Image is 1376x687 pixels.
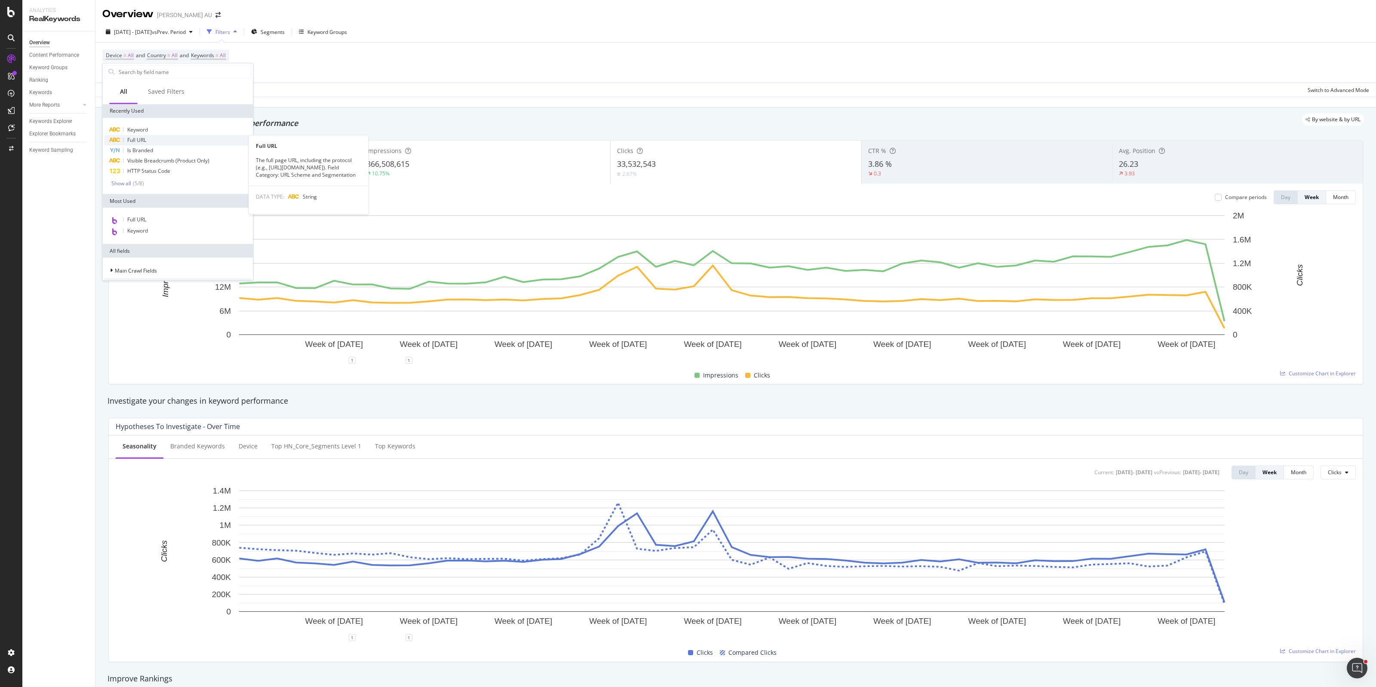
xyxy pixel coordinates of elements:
[128,49,134,61] span: All
[1233,235,1251,244] text: 1.6M
[1124,170,1135,177] div: 3.93
[220,521,231,530] text: 1M
[29,51,79,60] div: Content Performance
[29,14,88,24] div: RealKeywords
[212,590,231,599] text: 200K
[754,370,770,380] span: Clicks
[203,25,240,39] button: Filters
[1274,190,1298,204] button: Day
[29,88,52,97] div: Keywords
[29,88,89,97] a: Keywords
[1239,469,1248,476] div: Day
[212,573,231,582] text: 400K
[405,634,412,641] div: 1
[212,538,231,547] text: 800K
[779,340,836,349] text: Week of [DATE]
[256,193,284,200] span: DATA TYPE:
[1304,83,1369,97] button: Switch to Advanced Mode
[118,65,251,78] input: Search by field name
[102,7,154,21] div: Overview
[873,340,931,349] text: Week of [DATE]
[29,63,68,72] div: Keyword Groups
[1233,211,1244,220] text: 2M
[1281,193,1290,201] div: Day
[697,647,713,658] span: Clicks
[684,616,741,626] text: Week of [DATE]
[307,28,347,36] div: Keyword Groups
[213,503,231,512] text: 1.2M
[29,101,80,110] a: More Reports
[728,647,777,658] span: Compared Clicks
[172,49,178,61] span: All
[1116,469,1152,476] div: [DATE] - [DATE]
[1225,193,1267,201] div: Compare periods
[29,38,50,47] div: Overview
[29,117,72,126] div: Keywords Explorer
[248,25,288,39] button: Segments
[29,146,89,155] a: Keyword Sampling
[29,76,48,85] div: Ranking
[29,76,89,85] a: Ranking
[127,216,146,223] span: Full URL
[29,146,73,155] div: Keyword Sampling
[111,181,131,187] div: Show all
[617,173,620,175] img: Equal
[103,104,253,118] div: Recently Used
[127,157,209,164] span: Visible Breadcrumb (Product Only)
[1158,340,1215,349] text: Week of [DATE]
[622,170,637,178] div: 2.67%
[1280,647,1356,655] a: Customize Chart in Explorer
[249,142,369,150] div: Full URL
[215,52,218,59] span: =
[494,340,552,349] text: Week of [DATE]
[1302,113,1364,126] div: legacy label
[1328,469,1342,476] span: Clicks
[104,278,252,292] div: URLs
[589,616,647,626] text: Week of [DATE]
[191,52,214,59] span: Keywords
[589,340,647,349] text: Week of [DATE]
[968,616,1026,626] text: Week of [DATE]
[29,129,76,138] div: Explorer Bookmarks
[1233,259,1251,268] text: 1.2M
[349,634,356,641] div: 1
[684,340,741,349] text: Week of [DATE]
[1094,469,1114,476] div: Current:
[116,211,1348,360] svg: A chart.
[1063,340,1121,349] text: Week of [DATE]
[136,52,145,59] span: and
[160,540,169,562] text: Clicks
[213,486,231,495] text: 1.4M
[1183,469,1219,476] div: [DATE] - [DATE]
[120,87,127,96] div: All
[29,117,89,126] a: Keywords Explorer
[127,126,148,133] span: Keyword
[148,87,184,96] div: Saved Filters
[115,267,157,274] span: Main Crawl Fields
[1308,86,1369,94] div: Switch to Advanced Mode
[29,7,88,14] div: Analytics
[295,25,350,39] button: Keyword Groups
[617,147,633,155] span: Clicks
[123,442,157,451] div: Seasonality
[1295,264,1304,286] text: Clicks
[968,340,1026,349] text: Week of [DATE]
[107,673,1364,684] div: Improve Rankings
[271,442,361,451] div: Top HN_Core_Segments Level 1
[1233,330,1238,339] text: 0
[161,253,170,297] text: Impressions
[1312,117,1361,122] span: By website & by URL
[127,227,148,234] span: Keyword
[220,307,231,316] text: 6M
[1298,190,1326,204] button: Week
[1289,647,1356,655] span: Customize Chart in Explorer
[873,616,931,626] text: Week of [DATE]
[147,52,166,59] span: Country
[116,422,240,431] div: Hypotheses to Investigate - Over Time
[1262,469,1277,476] div: Week
[494,616,552,626] text: Week of [DATE]
[305,340,363,349] text: Week of [DATE]
[1347,658,1367,678] iframe: Intercom live chat
[127,147,153,154] span: Is Branded
[349,357,356,364] div: 1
